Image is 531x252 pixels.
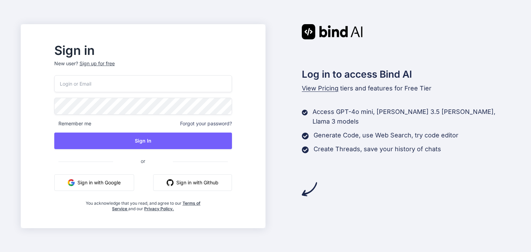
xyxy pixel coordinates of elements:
img: google [68,179,75,186]
p: Create Threads, save your history of chats [314,144,441,154]
p: tiers and features for Free Tier [302,84,511,93]
img: github [167,179,174,186]
a: Privacy Policy. [144,206,174,211]
button: Sign in with Github [153,174,232,191]
img: arrow [302,182,317,197]
button: Sign In [54,133,232,149]
input: Login or Email [54,75,232,92]
span: View Pricing [302,85,338,92]
span: or [113,153,173,169]
div: You acknowledge that you read, and agree to our and our [84,196,202,212]
span: Remember me [54,120,91,127]
img: Bind AI logo [302,24,363,39]
p: Access GPT-4o mini, [PERSON_NAME] 3.5 [PERSON_NAME], Llama 3 models [313,107,510,126]
button: Sign in with Google [54,174,134,191]
span: Forgot your password? [180,120,232,127]
p: Generate Code, use Web Search, try code editor [314,130,458,140]
h2: Sign in [54,45,232,56]
p: New user? [54,60,232,75]
h2: Log in to access Bind AI [302,67,511,81]
div: Sign up for free [80,60,115,67]
a: Terms of Service [112,201,201,211]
